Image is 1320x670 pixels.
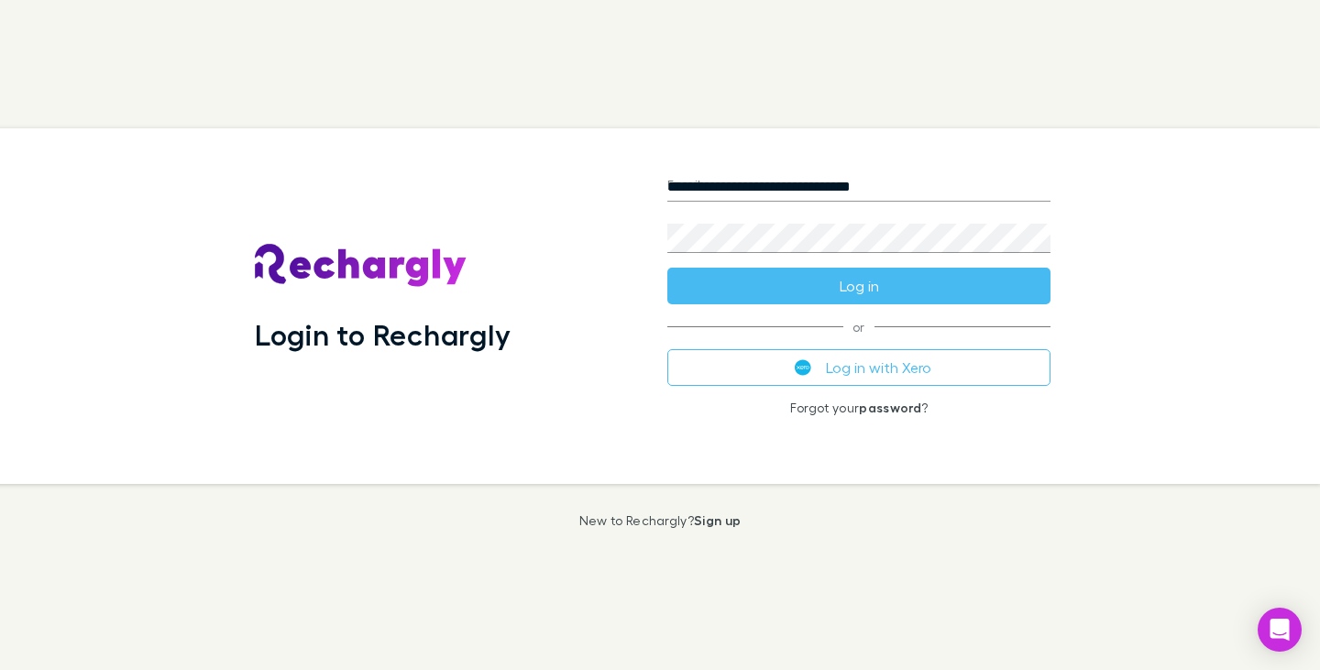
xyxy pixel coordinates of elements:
p: Forgot your ? [667,401,1050,415]
a: Sign up [694,512,741,528]
h1: Login to Rechargly [255,317,511,352]
button: Log in with Xero [667,349,1050,386]
img: Rechargly's Logo [255,244,467,288]
span: or [667,326,1050,327]
div: Open Intercom Messenger [1258,608,1302,652]
img: Xero's logo [795,359,811,376]
p: New to Rechargly? [579,513,742,528]
a: password [859,400,921,415]
button: Log in [667,268,1050,304]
